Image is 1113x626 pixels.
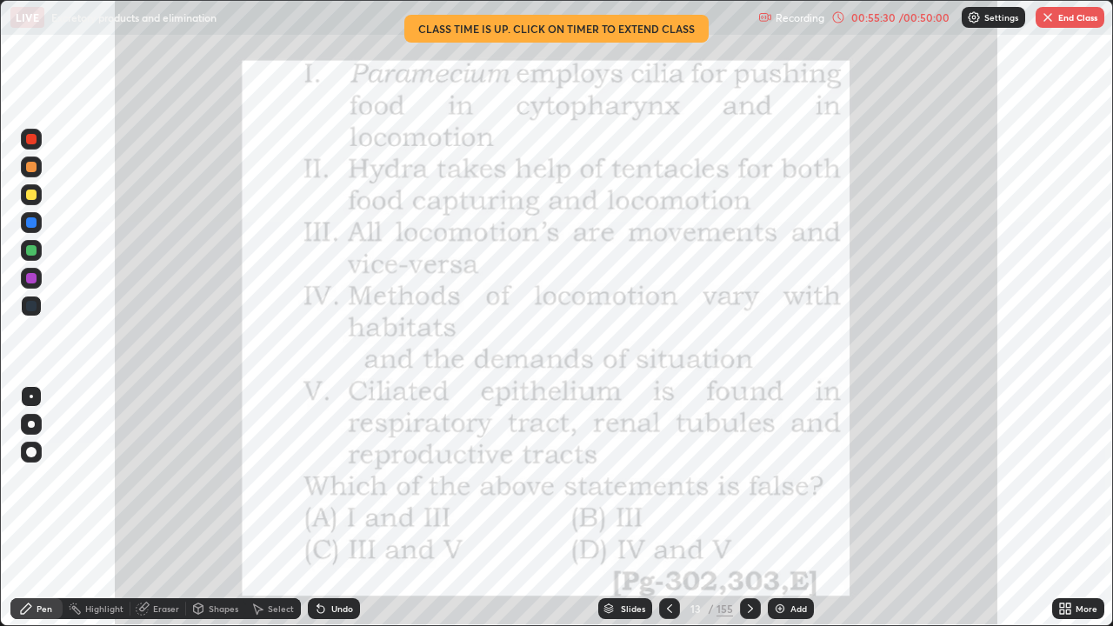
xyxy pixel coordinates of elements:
[1041,10,1055,24] img: end-class-cross
[897,12,951,23] div: / 00:50:00
[268,604,294,613] div: Select
[16,10,39,24] p: LIVE
[621,604,645,613] div: Slides
[716,601,733,616] div: 155
[687,603,704,614] div: 13
[331,604,353,613] div: Undo
[37,604,52,613] div: Pen
[849,12,897,23] div: 00:55:30
[708,603,713,614] div: /
[984,13,1018,22] p: Settings
[85,604,123,613] div: Highlight
[1076,604,1097,613] div: More
[1036,7,1104,28] button: End Class
[790,604,807,613] div: Add
[758,10,772,24] img: recording.375f2c34.svg
[209,604,238,613] div: Shapes
[51,10,217,24] p: Excretory products and elimination
[776,11,824,24] p: Recording
[773,602,787,616] img: add-slide-button
[967,10,981,24] img: class-settings-icons
[153,604,179,613] div: Eraser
